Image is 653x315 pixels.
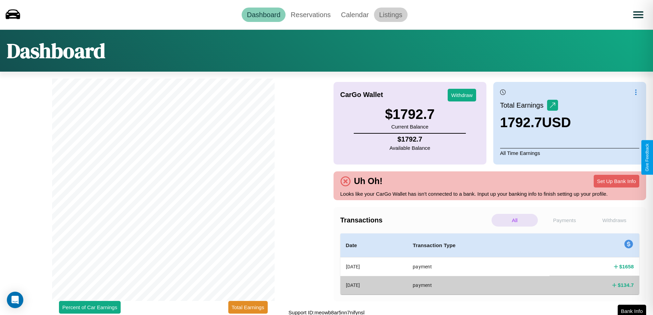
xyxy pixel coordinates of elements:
[645,144,650,171] div: Give Feedback
[351,176,386,186] h4: Uh Oh!
[500,99,547,111] p: Total Earnings
[618,281,634,289] h4: $ 134.7
[340,216,490,224] h4: Transactions
[619,263,634,270] h4: $ 1658
[340,276,408,294] th: [DATE]
[389,143,430,153] p: Available Balance
[340,233,640,294] table: simple table
[389,135,430,143] h4: $ 1792.7
[340,189,640,198] p: Looks like your CarGo Wallet has isn't connected to a bank. Input up your banking info to finish ...
[594,175,639,187] button: Set Up Bank Info
[228,301,268,314] button: Total Earnings
[340,91,383,99] h4: CarGo Wallet
[541,214,588,227] p: Payments
[242,8,286,22] a: Dashboard
[448,89,476,101] button: Withdraw
[629,5,648,24] button: Open menu
[591,214,638,227] p: Withdraws
[346,241,402,250] h4: Date
[336,8,374,22] a: Calendar
[7,37,105,65] h1: Dashboard
[374,8,408,22] a: Listings
[413,241,544,250] h4: Transaction Type
[492,214,538,227] p: All
[286,8,336,22] a: Reservations
[407,276,549,294] th: payment
[59,301,121,314] button: Percent of Car Earnings
[385,107,435,122] h3: $ 1792.7
[385,122,435,131] p: Current Balance
[500,115,571,130] h3: 1792.7 USD
[407,257,549,276] th: payment
[7,292,23,308] div: Open Intercom Messenger
[340,257,408,276] th: [DATE]
[500,148,639,158] p: All Time Earnings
